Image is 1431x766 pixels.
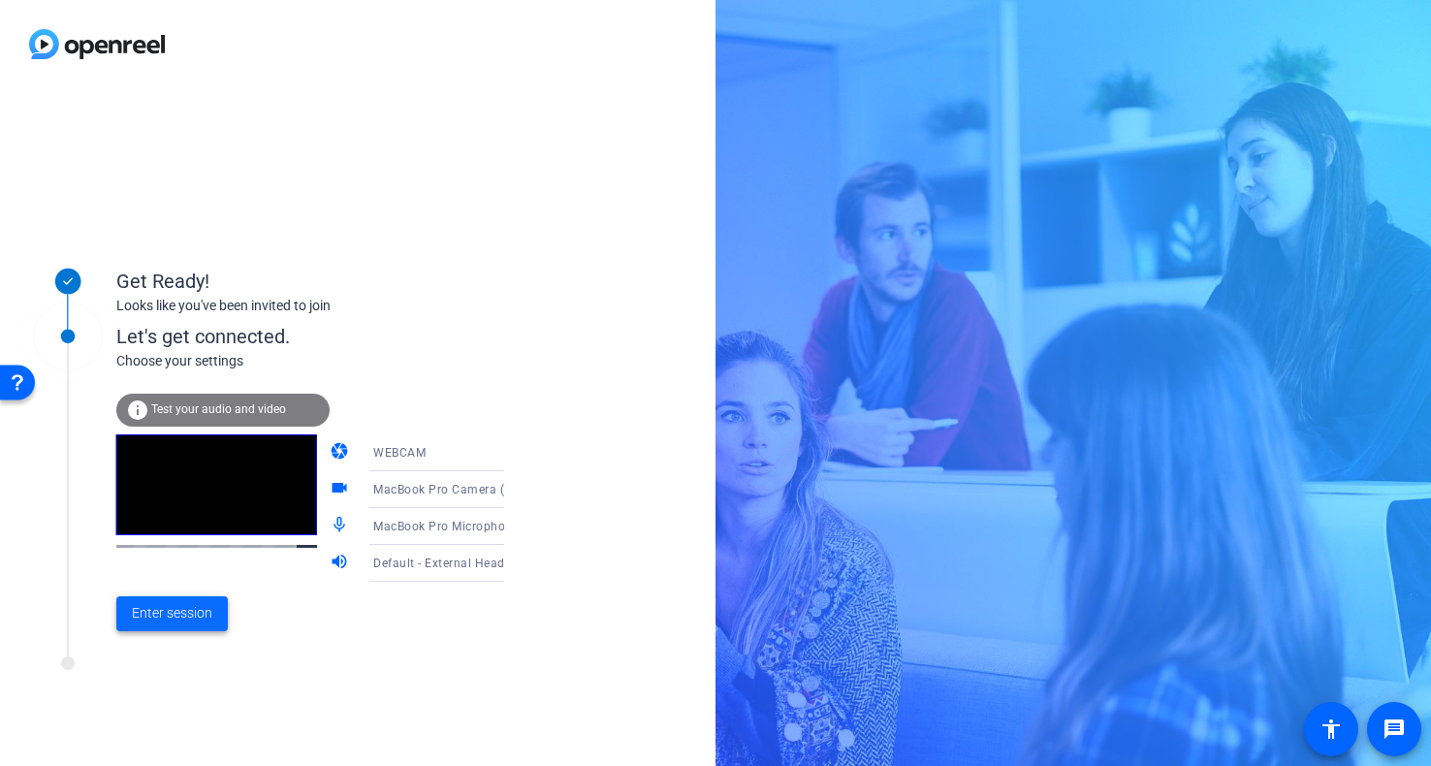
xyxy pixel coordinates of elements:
[330,552,353,575] mat-icon: volume_up
[151,402,286,416] span: Test your audio and video
[116,596,228,631] button: Enter session
[330,441,353,464] mat-icon: camera
[330,478,353,501] mat-icon: videocam
[126,399,149,422] mat-icon: info
[330,515,353,538] mat-icon: mic_none
[373,555,598,570] span: Default - External Headphones (Built-in)
[132,603,212,623] span: Enter session
[116,322,544,351] div: Let's get connected.
[116,351,544,371] div: Choose your settings
[373,518,571,533] span: MacBook Pro Microphone (Built-in)
[116,267,504,296] div: Get Ready!
[373,446,426,460] span: WEBCAM
[373,481,570,496] span: MacBook Pro Camera (0000:0001)
[116,296,504,316] div: Looks like you've been invited to join
[1320,718,1343,741] mat-icon: accessibility
[1383,718,1406,741] mat-icon: message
